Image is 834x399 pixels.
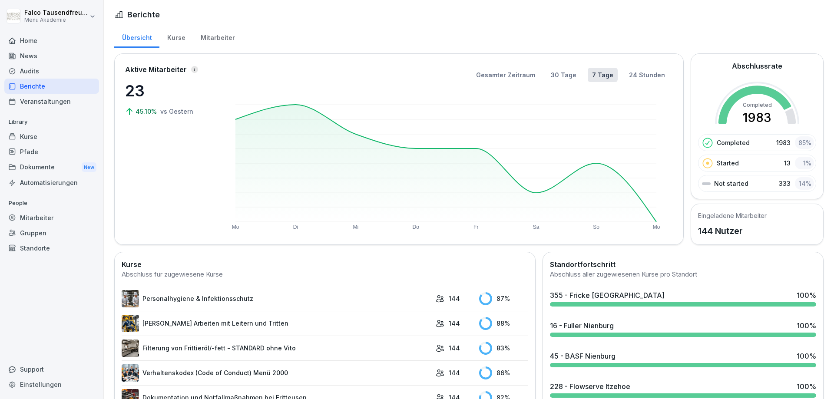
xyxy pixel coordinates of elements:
div: Abschluss aller zugewiesenen Kurse pro Standort [550,270,816,280]
p: Menü Akademie [24,17,88,23]
p: 144 [449,368,460,377]
p: Aktive Mitarbeiter [125,64,187,75]
a: Personalhygiene & Infektionsschutz [122,290,431,307]
a: Übersicht [114,26,159,48]
a: 355 - Fricke [GEOGRAPHIC_DATA]100% [546,287,820,310]
text: Mo [232,224,239,230]
img: v7bxruicv7vvt4ltkcopmkzf.png [122,315,139,332]
h1: Berichte [127,9,160,20]
div: 100 % [797,381,816,392]
text: Mo [653,224,660,230]
div: 85 % [795,136,814,149]
a: Gruppen [4,225,99,241]
div: Dokumente [4,159,99,175]
p: Not started [714,179,748,188]
div: Abschluss für zugewiesene Kurse [122,270,528,280]
div: 14 % [795,177,814,190]
a: Mitarbeiter [4,210,99,225]
p: 333 [779,179,791,188]
a: Kurse [4,129,99,144]
div: New [82,162,96,172]
text: Do [413,224,420,230]
div: Support [4,362,99,377]
p: 13 [784,158,791,168]
div: 228 - Flowserve Itzehoe [550,381,630,392]
text: Sa [533,224,539,230]
div: 100 % [797,320,816,331]
p: Falco Tausendfreund [24,9,88,16]
text: Fr [473,224,478,230]
p: 144 [449,319,460,328]
a: Standorte [4,241,99,256]
a: Veranstaltungen [4,94,99,109]
text: Mi [353,224,359,230]
p: 1983 [776,138,791,147]
button: 30 Tage [546,68,581,82]
h2: Kurse [122,259,528,270]
button: Gesamter Zeitraum [472,68,539,82]
div: 100 % [797,290,816,300]
img: lnrteyew03wyeg2dvomajll7.png [122,340,139,357]
div: 87 % [479,292,528,305]
p: 144 [449,343,460,353]
div: 45 - BASF Nienburg [550,351,616,361]
p: People [4,196,99,210]
a: Berichte [4,79,99,94]
div: 86 % [479,366,528,379]
a: Kurse [159,26,193,48]
div: 100 % [797,351,816,361]
a: Audits [4,63,99,79]
img: hh3kvobgi93e94d22i1c6810.png [122,364,139,382]
div: 1 % [795,157,814,169]
a: Verhaltenskodex (Code of Conduct) Menü 2000 [122,364,431,382]
div: 355 - Fricke [GEOGRAPHIC_DATA] [550,290,665,300]
a: 16 - Fuller Nienburg100% [546,317,820,340]
h2: Standortfortschritt [550,259,816,270]
a: Pfade [4,144,99,159]
p: 23 [125,79,212,102]
div: 16 - Fuller Nienburg [550,320,614,331]
h2: Abschlussrate [732,61,782,71]
div: 83 % [479,342,528,355]
p: 144 Nutzer [698,224,767,237]
a: Automatisierungen [4,175,99,190]
a: DokumenteNew [4,159,99,175]
a: [PERSON_NAME] Arbeiten mit Leitern und Tritten [122,315,431,332]
text: Di [293,224,298,230]
a: Home [4,33,99,48]
div: 88 % [479,317,528,330]
a: 45 - BASF Nienburg100% [546,347,820,371]
a: Mitarbeiter [193,26,242,48]
a: Filterung von Frittieröl/-fett - STANDARD ohne Vito [122,340,431,357]
a: Einstellungen [4,377,99,392]
p: vs Gestern [160,107,193,116]
p: Completed [717,138,750,147]
a: News [4,48,99,63]
p: 45.10% [136,107,159,116]
button: 7 Tage [588,68,618,82]
text: So [593,224,599,230]
p: Started [717,158,739,168]
p: 144 [449,294,460,303]
h5: Eingeladene Mitarbeiter [698,211,767,220]
p: Library [4,115,99,129]
img: tq1iwfpjw7gb8q143pboqzza.png [122,290,139,307]
button: 24 Stunden [625,68,669,82]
